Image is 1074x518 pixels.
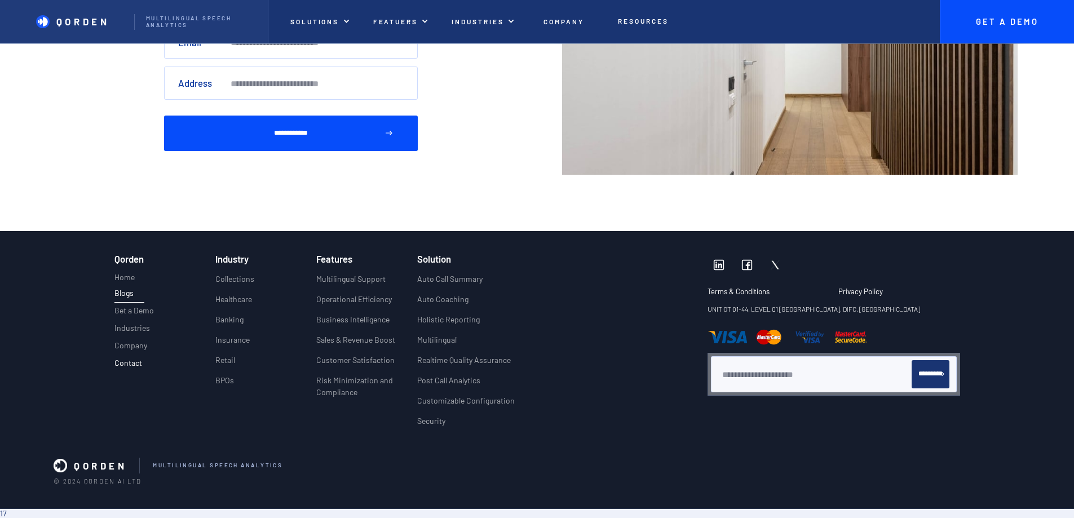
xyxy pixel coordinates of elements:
p: Realtime Quality Assurance [417,354,511,366]
p: QORDEN [74,460,127,471]
p: Security [417,415,445,427]
p: Collections [215,273,254,285]
h3: Industry [215,254,249,264]
a: Get a Demo [114,306,154,320]
p: Home [114,271,135,283]
a: Healthcare [215,293,252,313]
a: Auto Coaching [417,293,469,313]
p: Get A Demo [965,17,1049,27]
a: QORDENmULTILINGUAL sPEECH aNALYTICS [54,458,1005,473]
a: Operational Efficiency [316,293,392,313]
a: BPOs [215,374,234,395]
p: Blogs [114,289,145,298]
a: Retail [215,354,235,374]
a: Company [114,341,147,355]
h3: Qorden [114,254,144,268]
a: Post Call Analytics [417,374,480,395]
p: Multilingual [417,334,457,346]
p: Customer Satisfaction [316,354,395,366]
p: Risk Minimization and Compliance [316,374,397,398]
h3: Solution [417,254,451,264]
p: Get a Demo [114,306,154,316]
p: Post Call Analytics [417,374,480,386]
strong: UNIT OT 01-44, LEVEL 01 [GEOGRAPHIC_DATA], DIFC, [GEOGRAPHIC_DATA] [708,305,920,313]
p: Operational Efficiency [316,293,392,305]
a: Insurance [215,334,250,354]
a: Multilingual Support [316,273,386,293]
p: BPOs [215,374,234,386]
p: Customizable Configuration [417,395,515,406]
p: Auto Coaching [417,293,469,305]
a: Contact [114,358,142,373]
a: Banking [215,313,244,334]
p: Banking [215,313,244,325]
p: Terms & Conditions [708,287,818,296]
a: Holistic Reporting [417,313,480,334]
p: Multilingual Support [316,273,386,285]
a: Terms & Conditions [708,287,829,304]
a: Auto Call Summary [417,273,483,293]
p: Sales & Revenue Boost [316,334,395,346]
a: Realtime Quality Assurance [417,354,511,374]
p: Holistic Reporting [417,313,480,325]
p: Company [114,341,147,351]
p: Retail [215,354,235,366]
p: © 2024 Qorden AI LTD [54,477,1020,485]
a: Security [417,415,445,435]
p: Multilingual Speech analytics [146,15,257,29]
h3: Features [316,254,352,264]
p: Resources [618,17,668,25]
p: Company [543,17,584,25]
p: Healthcare [215,293,252,305]
label: Address [178,77,212,88]
a: Risk Minimization and Compliance [316,374,397,406]
a: Multilingual [417,334,457,354]
p: mULTILINGUAL sPEECH aNALYTICS [153,462,282,469]
p: Solutions [290,17,339,25]
a: Home [114,271,135,285]
a: Privacy Policy [838,287,883,304]
a: Blogs [114,289,145,303]
p: Business Intelligence [316,313,390,325]
p: Industries [114,324,150,333]
p: industries [452,17,503,25]
p: Privacy Policy [838,287,883,296]
p: Featuers [373,17,418,25]
a: Business Intelligence [316,313,390,334]
p: Insurance [215,334,250,346]
a: Customer Satisfaction [316,354,395,374]
a: Sales & Revenue Boost [316,334,395,354]
form: Newsletter [722,360,949,388]
a: Industries [114,324,150,338]
a: Customizable Configuration [417,395,515,415]
p: Contact [114,358,142,368]
a: Collections [215,273,254,293]
p: Auto Call Summary [417,273,483,285]
p: QORDEN [56,16,110,27]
